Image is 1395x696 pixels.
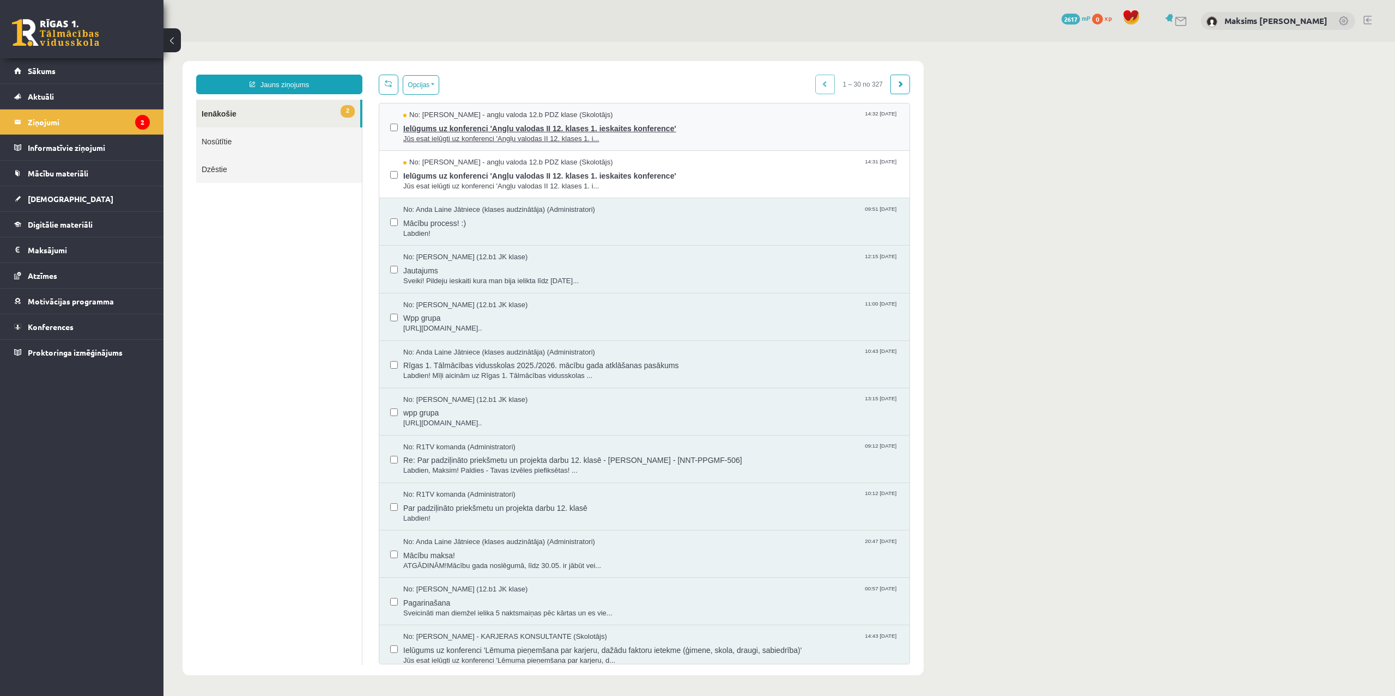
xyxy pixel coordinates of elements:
a: 0 xp [1092,14,1117,22]
a: [DEMOGRAPHIC_DATA] [14,186,150,211]
span: No: R1TV komanda (Administratori) [240,400,352,411]
span: No: [PERSON_NAME] - angļu valoda 12.b PDZ klase (Skolotājs) [240,68,450,78]
span: 10:43 [DATE] [699,306,735,314]
a: Proktoringa izmēģinājums [14,340,150,365]
span: Proktoringa izmēģinājums [28,347,123,357]
span: No: Anda Laine Jātniece (klases audzinātāja) (Administratori) [240,163,432,173]
span: 14:32 [DATE] [699,68,735,76]
a: Aktuāli [14,84,150,109]
a: Dzēstie [33,113,198,141]
span: 12:15 [DATE] [699,210,735,218]
a: No: R1TV komanda (Administratori) 10:12 [DATE] Par padziļināto priekšmetu un projekta darbu 12. k... [240,448,735,481]
span: 0 [1092,14,1103,25]
a: Rīgas 1. Tālmācības vidusskola [12,19,99,46]
span: No: [PERSON_NAME] - angļu valoda 12.b PDZ klase (Skolotājs) [240,115,450,126]
span: mP [1082,14,1090,22]
a: Jauns ziņojums [33,33,199,52]
span: Ielūgums uz konferenci 'Angļu valodas II 12. klases 1. ieskaites konference' [240,126,735,139]
a: No: [PERSON_NAME] (12.b1 JK klase) 13:15 [DATE] wpp grupa [URL][DOMAIN_NAME].. [240,353,735,387]
span: Sveiki! Pildeju ieskaiti kura man bija ielikta līdz [DATE]... [240,234,735,245]
a: Sākums [14,58,150,83]
span: Konferences [28,322,74,332]
span: [DEMOGRAPHIC_DATA] [28,194,113,204]
span: Jūs esat ielūgti uz konferenci 'Lēmuma pieņemšana par karjeru, d... [240,614,735,624]
a: Informatīvie ziņojumi [14,135,150,160]
a: Mācību materiāli [14,161,150,186]
a: Maksims [PERSON_NAME] [1224,15,1327,26]
span: xp [1105,14,1112,22]
a: Digitālie materiāli [14,212,150,237]
span: Labdien, Maksim! Paldies - Tavas izvēles piefiksētas! ... [240,424,735,434]
a: No: R1TV komanda (Administratori) 09:12 [DATE] Re: Par padziļināto priekšmetu un projekta darbu 1... [240,400,735,434]
span: Rīgas 1. Tālmācības vidusskolas 2025./2026. mācību gada atklāšanas pasākums [240,315,735,329]
span: Jautajums [240,221,735,234]
span: No: [PERSON_NAME] - KARJERAS KONSULTANTE (Skolotājs) [240,590,444,600]
span: Pagarinašana [240,553,735,566]
a: 2617 mP [1062,14,1090,22]
span: Jūs esat ielūgti uz konferenci 'Angļu valodas II 12. klases 1. i... [240,92,735,102]
span: Jūs esat ielūgti uz konferenci 'Angļu valodas II 12. klases 1. i... [240,139,735,150]
span: 11:00 [DATE] [699,258,735,266]
span: Ielūgums uz konferenci 'Lēmuma pieņemšana par karjeru, dažādu faktoru ietekme (ģimene, skola, dra... [240,600,735,614]
span: Labdien! Mīļi aicinām uz Rīgas 1. Tālmācības vidusskolas ... [240,329,735,339]
span: Digitālie materiāli [28,219,93,229]
span: Mācību materiāli [28,168,88,178]
span: Mācību maksa! [240,505,735,519]
span: Atzīmes [28,271,57,280]
span: Sveicināti man diemžel ielika 5 naktsmaiņas pēc kārtas un es vie... [240,566,735,577]
span: No: [PERSON_NAME] (12.b1 JK klase) [240,353,364,363]
a: No: [PERSON_NAME] - angļu valoda 12.b PDZ klase (Skolotājs) 14:31 [DATE] Ielūgums uz konferenci '... [240,115,735,149]
legend: Maksājumi [28,237,150,262]
span: No: Anda Laine Jātniece (klases audzinātāja) (Administratori) [240,306,432,316]
span: 10:12 [DATE] [699,448,735,456]
span: 09:12 [DATE] [699,400,735,408]
span: No: Anda Laine Jātniece (klases audzinātāja) (Administratori) [240,495,432,505]
span: [URL][DOMAIN_NAME].. [240,376,735,387]
span: Re: Par padziļināto priekšmetu un projekta darbu 12. klasē - [PERSON_NAME] - [NNT-PPGMF-506] [240,410,735,424]
span: 2 [177,63,191,76]
span: Mācību process! :) [240,173,735,187]
a: Nosūtītie [33,86,198,113]
span: 1 – 30 no 327 [671,33,727,52]
span: No: [PERSON_NAME] (12.b1 JK klase) [240,258,364,268]
legend: Ziņojumi [28,109,150,135]
span: Labdien! [240,472,735,482]
span: 00:57 [DATE] [699,542,735,551]
span: 2617 [1062,14,1080,25]
span: No: R1TV komanda (Administratori) [240,448,352,458]
span: [URL][DOMAIN_NAME].. [240,282,735,292]
span: ATGĀDINĀM!Mācību gada noslēgumā, līdz 30.05. ir jābūt vei... [240,519,735,529]
a: No: Anda Laine Jātniece (klases audzinātāja) (Administratori) 20:47 [DATE] Mācību maksa! ATGĀDINĀ... [240,495,735,529]
span: 20:47 [DATE] [699,495,735,503]
span: No: [PERSON_NAME] (12.b1 JK klase) [240,210,364,221]
a: No: [PERSON_NAME] (12.b1 JK klase) 12:15 [DATE] Jautajums Sveiki! Pildeju ieskaiti kura man bija ... [240,210,735,244]
a: No: Anda Laine Jātniece (klases audzinātāja) (Administratori) 09:51 [DATE] Mācību process! :) Lab... [240,163,735,197]
a: No: [PERSON_NAME] (12.b1 JK klase) 00:57 [DATE] Pagarinašana Sveicināti man diemžel ielika 5 nakt... [240,542,735,576]
a: Atzīmes [14,263,150,288]
a: No: Anda Laine Jātniece (klases audzinātāja) (Administratori) 10:43 [DATE] Rīgas 1. Tālmācības vi... [240,306,735,339]
span: 09:51 [DATE] [699,163,735,171]
a: Ziņojumi2 [14,109,150,135]
span: Labdien! [240,187,735,197]
span: Par padziļināto priekšmetu un projekta darbu 12. klasē [240,458,735,472]
a: Motivācijas programma [14,289,150,314]
span: Sākums [28,66,56,76]
span: Aktuāli [28,91,54,101]
a: No: [PERSON_NAME] - KARJERAS KONSULTANTE (Skolotājs) 14:43 [DATE] Ielūgums uz konferenci 'Lēmuma ... [240,590,735,624]
i: 2 [135,115,150,130]
span: 14:43 [DATE] [699,590,735,598]
button: Opcijas [239,33,276,53]
img: Maksims Mihails Blizņuks [1206,16,1217,27]
span: 14:31 [DATE] [699,115,735,124]
a: Konferences [14,314,150,339]
span: 13:15 [DATE] [699,353,735,361]
span: wpp grupa [240,363,735,376]
a: Maksājumi [14,237,150,262]
span: No: [PERSON_NAME] (12.b1 JK klase) [240,542,364,553]
a: No: [PERSON_NAME] - angļu valoda 12.b PDZ klase (Skolotājs) 14:32 [DATE] Ielūgums uz konferenci '... [240,68,735,102]
a: 2Ienākošie [33,58,197,86]
a: No: [PERSON_NAME] (12.b1 JK klase) 11:00 [DATE] Wpp grupa [URL][DOMAIN_NAME].. [240,258,735,292]
span: Ielūgums uz konferenci 'Angļu valodas II 12. klases 1. ieskaites konference' [240,78,735,92]
span: Wpp grupa [240,268,735,282]
span: Motivācijas programma [28,296,114,306]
